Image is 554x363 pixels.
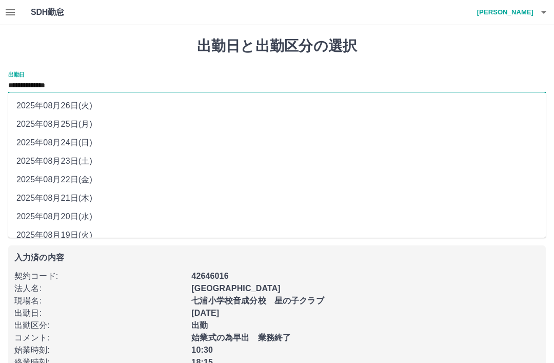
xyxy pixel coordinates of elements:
b: 始業式の為早出 業務終了 [191,333,291,342]
p: 法人名 : [14,282,185,295]
p: コメント : [14,332,185,344]
li: 2025年08月24日(日) [8,133,546,152]
b: 七浦小学校音成分校 星の子クラブ [191,296,324,305]
b: 出勤 [191,321,208,330]
li: 2025年08月20日(水) [8,207,546,226]
li: 2025年08月25日(月) [8,115,546,133]
b: 10:30 [191,346,213,354]
p: 契約コード : [14,270,185,282]
li: 2025年08月21日(木) [8,189,546,207]
h1: 出勤日と出勤区分の選択 [8,37,546,55]
li: 2025年08月22日(金) [8,170,546,189]
b: [DATE] [191,309,219,317]
p: 現場名 : [14,295,185,307]
li: 2025年08月26日(火) [8,97,546,115]
li: 2025年08月19日(火) [8,226,546,244]
b: 42646016 [191,272,228,280]
p: 入力済の内容 [14,254,540,262]
p: 出勤区分 : [14,319,185,332]
label: 出勤日 [8,70,25,78]
p: 出勤日 : [14,307,185,319]
li: 2025年08月23日(土) [8,152,546,170]
p: 始業時刻 : [14,344,185,356]
b: [GEOGRAPHIC_DATA] [191,284,281,293]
